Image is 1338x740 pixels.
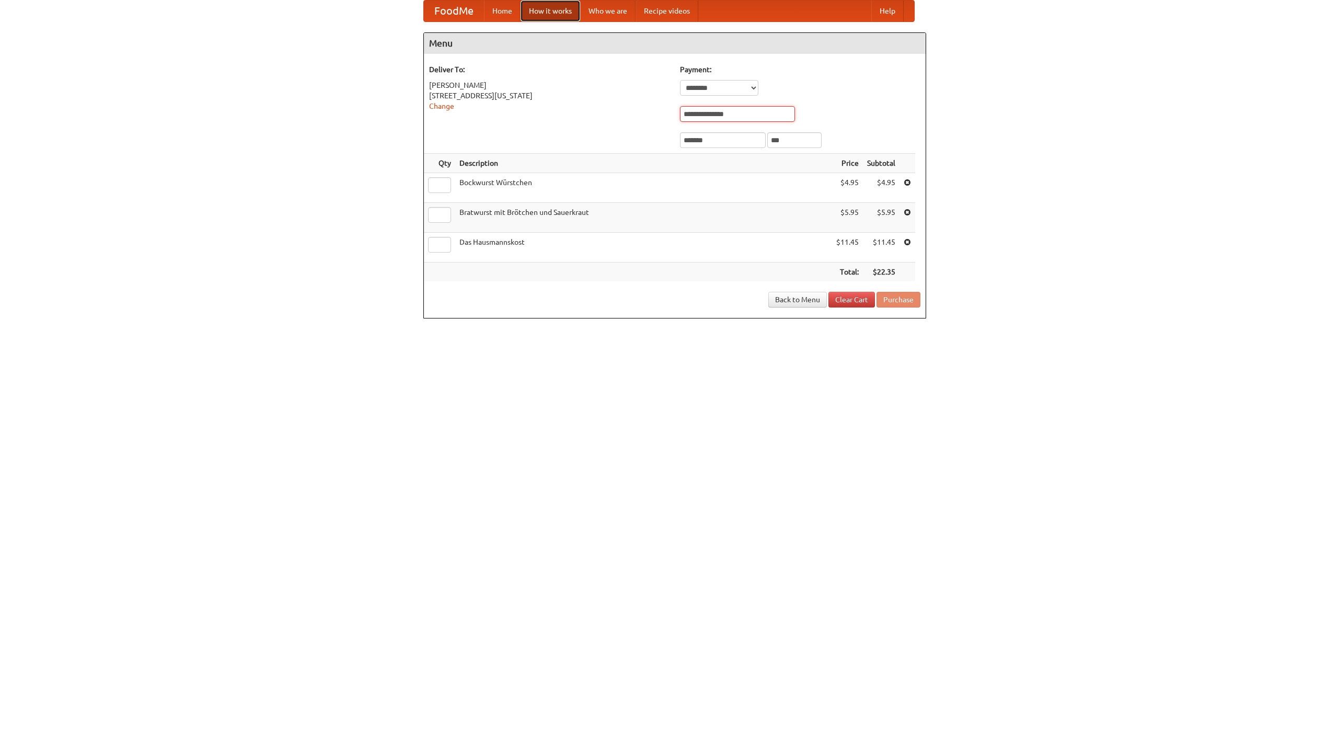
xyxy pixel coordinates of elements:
[871,1,904,21] a: Help
[424,1,484,21] a: FoodMe
[521,1,580,21] a: How it works
[455,233,832,263] td: Das Hausmannskost
[580,1,636,21] a: Who we are
[455,173,832,203] td: Bockwurst Würstchen
[484,1,521,21] a: Home
[828,292,875,308] a: Clear Cart
[832,173,863,203] td: $4.95
[863,203,899,233] td: $5.95
[680,64,920,75] h5: Payment:
[455,203,832,233] td: Bratwurst mit Brötchen und Sauerkraut
[876,292,920,308] button: Purchase
[863,233,899,263] td: $11.45
[768,292,827,308] a: Back to Menu
[832,233,863,263] td: $11.45
[424,154,455,173] th: Qty
[832,154,863,173] th: Price
[863,263,899,282] th: $22.35
[832,263,863,282] th: Total:
[636,1,698,21] a: Recipe videos
[429,64,670,75] h5: Deliver To:
[832,203,863,233] td: $5.95
[424,33,926,54] h4: Menu
[455,154,832,173] th: Description
[863,173,899,203] td: $4.95
[863,154,899,173] th: Subtotal
[429,80,670,90] div: [PERSON_NAME]
[429,102,454,110] a: Change
[429,90,670,101] div: [STREET_ADDRESS][US_STATE]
